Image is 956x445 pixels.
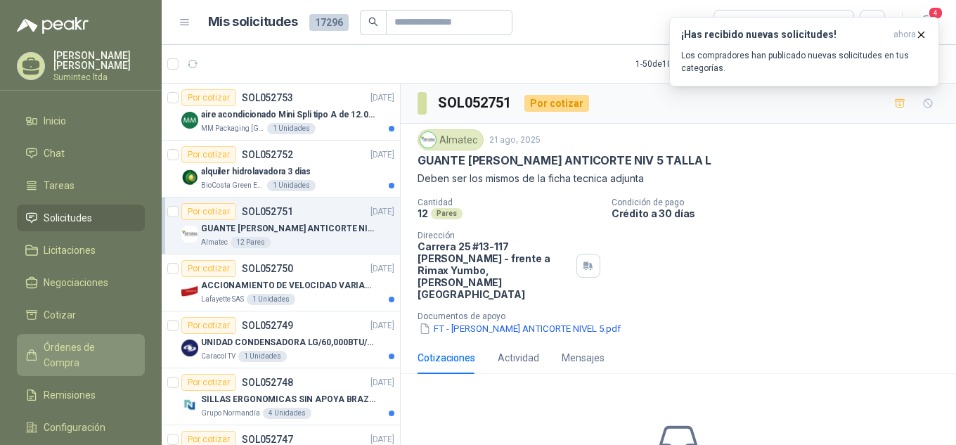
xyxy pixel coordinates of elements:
[53,73,145,82] p: Sumintec ltda
[208,12,298,32] h1: Mis solicitudes
[201,408,260,419] p: Grupo Normandía
[181,112,198,129] img: Company Logo
[44,340,131,370] span: Órdenes de Compra
[17,302,145,328] a: Cotizar
[418,231,571,240] p: Dirección
[928,6,943,20] span: 4
[162,141,400,198] a: Por cotizarSOL052752[DATE] Company Logoalquiler hidrolavadora 3 diasBioCosta Green Energy S.A.S1 ...
[418,240,571,300] p: Carrera 25 #13-117 [PERSON_NAME] - frente a Rimax Yumbo , [PERSON_NAME][GEOGRAPHIC_DATA]
[242,93,293,103] p: SOL052753
[669,17,939,86] button: ¡Has recibido nuevas solicitudes!ahora Los compradores han publicado nuevas solicitudes en tus ca...
[242,264,293,273] p: SOL052750
[17,414,145,441] a: Configuración
[17,269,145,296] a: Negociaciones
[635,53,732,75] div: 1 - 50 de 10579
[201,165,311,179] p: alquiler hidrolavadora 3 dias
[247,294,295,305] div: 1 Unidades
[17,108,145,134] a: Inicio
[267,123,316,134] div: 1 Unidades
[44,178,75,193] span: Tareas
[201,108,376,122] p: aire acondicionado Mini Spli tipo A de 12.000 BTU.
[370,262,394,276] p: [DATE]
[44,146,65,161] span: Chat
[44,275,108,290] span: Negociaciones
[370,376,394,389] p: [DATE]
[181,340,198,356] img: Company Logo
[418,207,428,219] p: 12
[201,294,244,305] p: Lafayette SAS
[418,321,622,336] button: FT - [PERSON_NAME] ANTICORTE NIVEL 5.pdf
[914,10,939,35] button: 4
[612,207,950,219] p: Crédito a 30 días
[17,334,145,376] a: Órdenes de Compra
[17,382,145,408] a: Remisiones
[370,148,394,162] p: [DATE]
[438,92,513,114] h3: SOL052751
[181,89,236,106] div: Por cotizar
[418,311,950,321] p: Documentos de apoyo
[181,146,236,163] div: Por cotizar
[201,336,376,349] p: UNIDAD CONDENSADORA LG/60,000BTU/220V/R410A: I
[181,226,198,243] img: Company Logo
[181,260,236,277] div: Por cotizar
[162,311,400,368] a: Por cotizarSOL052749[DATE] Company LogoUNIDAD CONDENSADORA LG/60,000BTU/220V/R410A: ICaracol TV1 ...
[681,49,927,75] p: Los compradores han publicado nuevas solicitudes en tus categorías.
[267,180,316,191] div: 1 Unidades
[431,208,463,219] div: Pares
[201,279,376,292] p: ACCIONAMIENTO DE VELOCIDAD VARIABLE
[17,140,145,167] a: Chat
[201,393,376,406] p: SILLAS ERGONOMICAS SIN APOYA BRAZOS
[162,198,400,254] a: Por cotizarSOL052751[DATE] Company LogoGUANTE [PERSON_NAME] ANTICORTE NIV 5 TALLA LAlmatec12 Pares
[370,319,394,333] p: [DATE]
[44,387,96,403] span: Remisiones
[242,434,293,444] p: SOL052747
[242,207,293,217] p: SOL052751
[242,378,293,387] p: SOL052748
[238,351,287,362] div: 1 Unidades
[53,51,145,70] p: [PERSON_NAME] [PERSON_NAME]
[44,243,96,258] span: Licitaciones
[723,15,752,30] div: Todas
[418,198,600,207] p: Cantidad
[162,254,400,311] a: Por cotizarSOL052750[DATE] Company LogoACCIONAMIENTO DE VELOCIDAD VARIABLELafayette SAS1 Unidades
[263,408,311,419] div: 4 Unidades
[201,222,376,236] p: GUANTE [PERSON_NAME] ANTICORTE NIV 5 TALLA L
[612,198,950,207] p: Condición de pago
[562,350,605,366] div: Mensajes
[162,84,400,141] a: Por cotizarSOL052753[DATE] Company Logoaire acondicionado Mini Spli tipo A de 12.000 BTU.MM Packa...
[370,205,394,219] p: [DATE]
[893,29,916,41] span: ahora
[231,237,271,248] div: 12 Pares
[368,17,378,27] span: search
[181,317,236,334] div: Por cotizar
[370,91,394,105] p: [DATE]
[681,29,888,41] h3: ¡Has recibido nuevas solicitudes!
[489,134,541,147] p: 21 ago, 2025
[162,368,400,425] a: Por cotizarSOL052748[DATE] Company LogoSILLAS ERGONOMICAS SIN APOYA BRAZOSGrupo Normandía4 Unidades
[181,374,236,391] div: Por cotizar
[181,203,236,220] div: Por cotizar
[418,153,711,168] p: GUANTE [PERSON_NAME] ANTICORTE NIV 5 TALLA L
[418,129,484,150] div: Almatec
[17,237,145,264] a: Licitaciones
[201,180,264,191] p: BioCosta Green Energy S.A.S
[181,396,198,413] img: Company Logo
[524,95,589,112] div: Por cotizar
[181,169,198,186] img: Company Logo
[44,420,105,435] span: Configuración
[242,321,293,330] p: SOL052749
[201,237,228,248] p: Almatec
[44,307,76,323] span: Cotizar
[420,132,436,148] img: Company Logo
[242,150,293,160] p: SOL052752
[418,350,475,366] div: Cotizaciones
[498,350,539,366] div: Actividad
[201,123,264,134] p: MM Packaging [GEOGRAPHIC_DATA]
[17,205,145,231] a: Solicitudes
[418,171,939,186] p: Deben ser los mismos de la ficha tecnica adjunta
[44,113,66,129] span: Inicio
[181,283,198,299] img: Company Logo
[201,351,235,362] p: Caracol TV
[17,17,89,34] img: Logo peakr
[44,210,92,226] span: Solicitudes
